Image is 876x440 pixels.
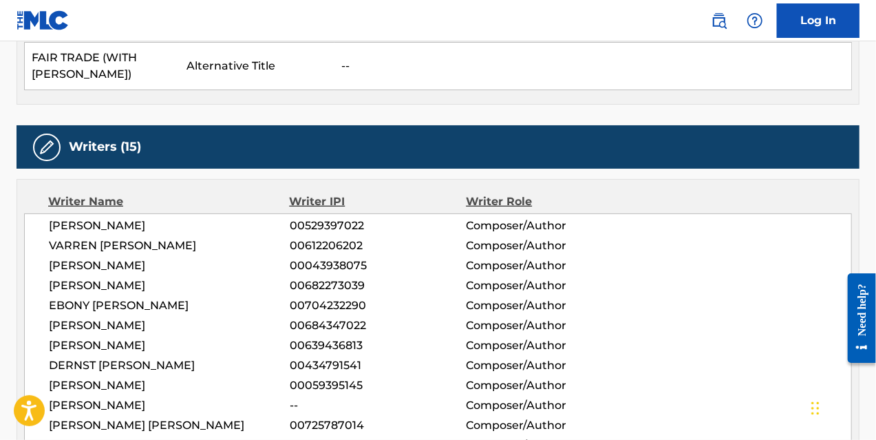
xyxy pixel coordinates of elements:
span: Composer/Author [466,277,626,294]
span: 00639436813 [290,337,467,354]
span: 00704232290 [290,297,467,314]
span: Composer/Author [466,337,626,354]
span: EBONY [PERSON_NAME] [49,297,290,314]
span: 00043938075 [290,258,467,274]
img: MLC Logo [17,10,70,30]
h5: Writers (15) [69,139,141,155]
span: [PERSON_NAME] [49,337,290,354]
span: [PERSON_NAME] [49,277,290,294]
img: Writers [39,139,55,156]
span: Composer/Author [466,417,626,434]
span: Composer/Author [466,317,626,334]
span: 00684347022 [290,317,467,334]
td: -- [334,43,851,90]
span: Composer/Author [466,258,626,274]
div: Writer IPI [289,193,466,210]
span: 00434791541 [290,357,467,374]
span: 00529397022 [290,218,467,234]
div: Drag [811,388,820,429]
img: search [711,12,727,29]
iframe: Chat Widget [807,374,876,440]
span: Composer/Author [466,218,626,234]
span: 00725787014 [290,417,467,434]
span: -- [290,397,467,414]
span: Composer/Author [466,397,626,414]
span: Composer/Author [466,297,626,314]
span: [PERSON_NAME] [49,218,290,234]
span: [PERSON_NAME] [49,397,290,414]
td: FAIR TRADE (WITH [PERSON_NAME]) [25,43,180,90]
span: [PERSON_NAME] [PERSON_NAME] [49,417,290,434]
td: Alternative Title [180,43,334,90]
span: 00682273039 [290,277,467,294]
span: 00612206202 [290,238,467,254]
a: Public Search [705,7,733,34]
span: DERNST [PERSON_NAME] [49,357,290,374]
span: Composer/Author [466,357,626,374]
div: Help [741,7,769,34]
a: Log In [777,3,859,38]
span: Composer/Author [466,238,626,254]
span: [PERSON_NAME] [49,317,290,334]
iframe: Resource Center [837,263,876,374]
span: 00059395145 [290,377,467,394]
span: VARREN [PERSON_NAME] [49,238,290,254]
div: Writer Role [466,193,627,210]
div: Writer Name [48,193,289,210]
span: [PERSON_NAME] [49,377,290,394]
img: help [747,12,763,29]
span: Composer/Author [466,377,626,394]
span: [PERSON_NAME] [49,258,290,274]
